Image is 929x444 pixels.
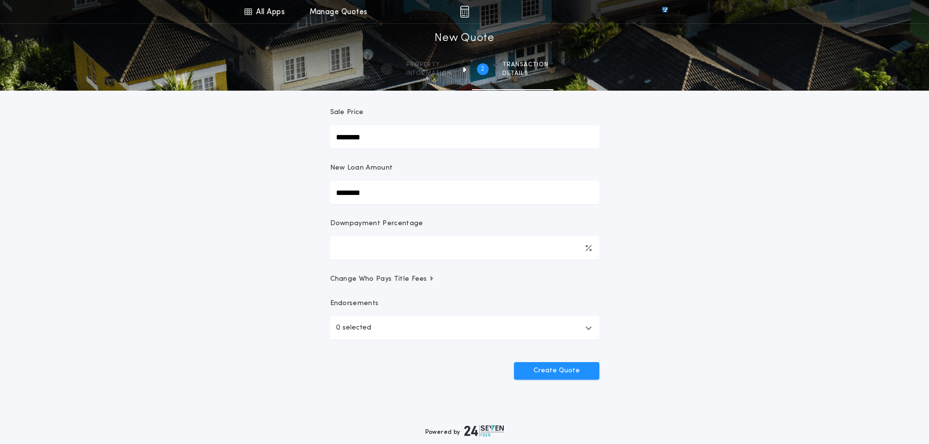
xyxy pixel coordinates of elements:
p: Endorsements [330,299,599,309]
input: New Loan Amount [330,181,599,204]
button: Change Who Pays Title Fees [330,274,599,284]
img: logo [464,425,504,437]
span: Transaction [502,61,549,69]
button: Create Quote [514,362,599,380]
p: 0 selected [336,322,371,334]
div: Powered by [425,425,504,437]
span: details [502,70,549,77]
button: 0 selected [330,316,599,340]
p: New Loan Amount [330,163,393,173]
h1: New Quote [435,31,494,46]
span: information [406,70,452,77]
span: Change Who Pays Title Fees [330,274,435,284]
span: Property [406,61,452,69]
img: vs-icon [644,7,685,17]
img: img [460,6,469,18]
p: Downpayment Percentage [330,219,423,229]
input: Sale Price [330,125,599,149]
h2: 2 [481,65,484,73]
input: Downpayment Percentage [330,236,599,260]
p: Sale Price [330,108,364,117]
